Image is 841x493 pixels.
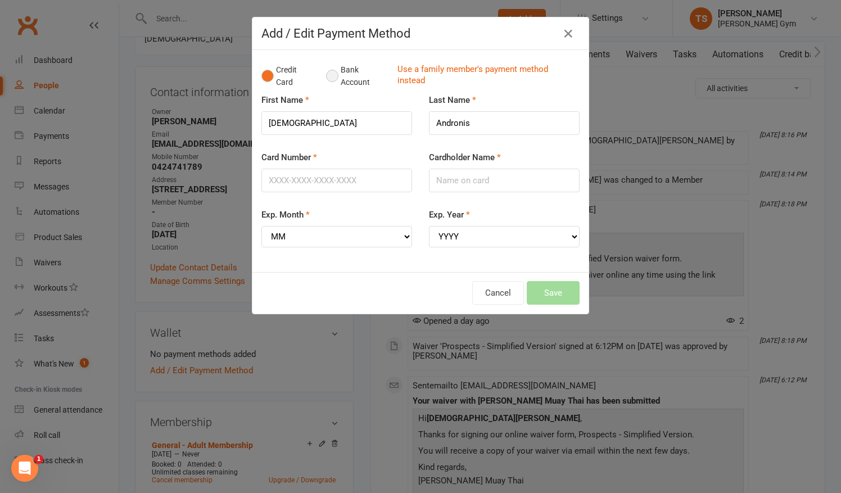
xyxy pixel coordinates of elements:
h4: Add / Edit Payment Method [261,26,580,40]
label: Exp. Month [261,208,310,221]
a: Use a family member's payment method instead [397,64,574,89]
button: Bank Account [326,59,388,93]
button: Credit Card [261,59,314,93]
button: Close [559,25,577,43]
span: 1 [34,455,43,464]
label: Exp. Year [429,208,470,221]
label: First Name [261,93,309,107]
iframe: Intercom live chat [11,455,38,482]
button: Cancel [472,281,524,305]
input: Name on card [429,169,580,192]
input: XXXX-XXXX-XXXX-XXXX [261,169,412,192]
label: Cardholder Name [429,151,501,164]
label: Card Number [261,151,317,164]
label: Last Name [429,93,476,107]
